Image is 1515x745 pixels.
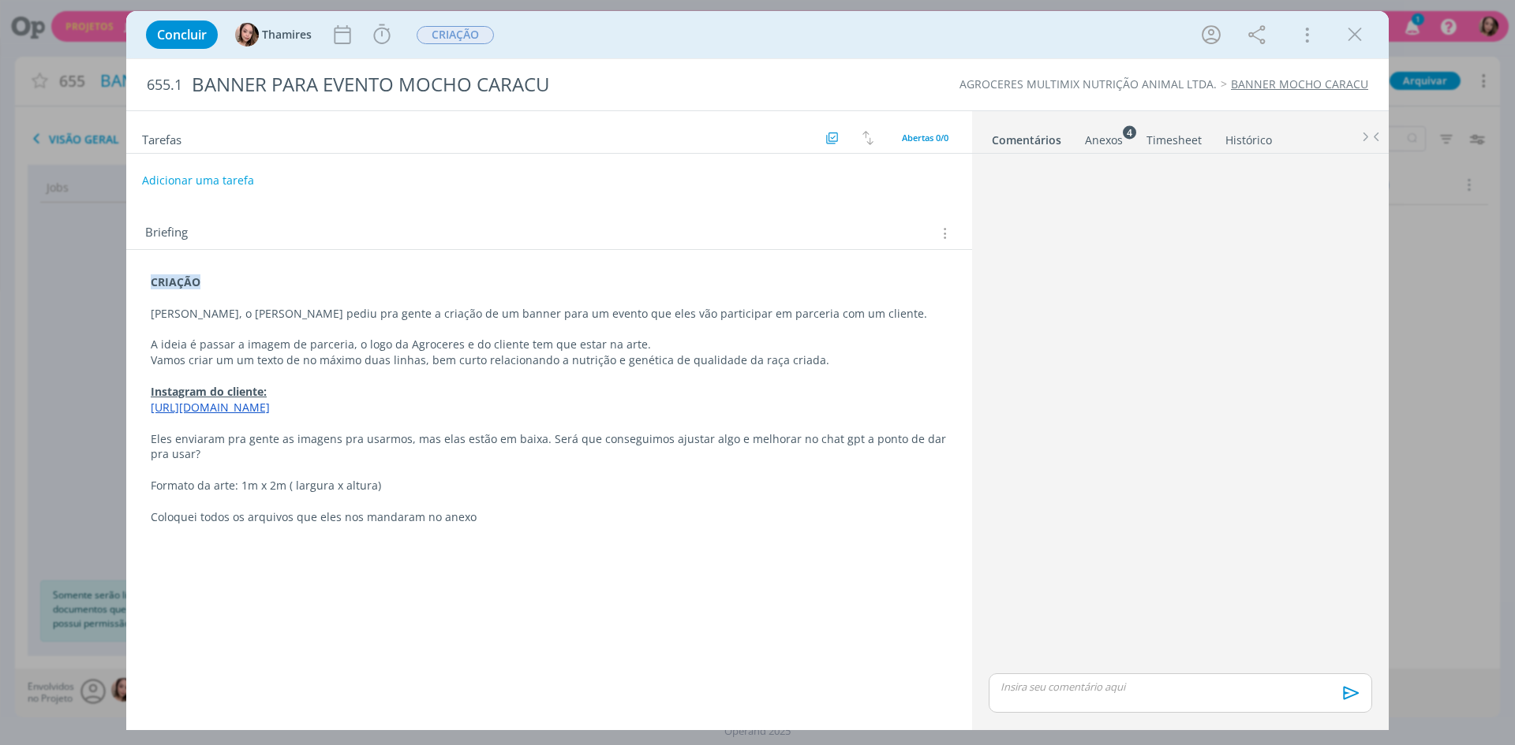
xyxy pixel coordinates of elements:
[142,129,181,147] span: Tarefas
[416,25,495,45] button: CRIAÇÃO
[146,20,218,49] button: Concluir
[262,29,312,40] span: Thamires
[417,26,494,44] span: CRIAÇÃO
[151,509,948,525] p: Coloquei todos os arquivos que eles nos mandaram no anexo
[1231,76,1368,91] a: BANNER MOCHO CARACU
[1085,132,1123,148] div: Anexos
[126,11,1389,730] div: dialog
[151,274,200,289] strong: CRIAÇÃO
[141,166,255,195] button: Adicionar uma tarefa
[151,400,270,415] a: [URL][DOMAIN_NAME]
[862,131,873,145] img: arrow-down-up.svg
[185,65,853,104] div: BANNER PARA EVENTO MOCHO CARACU
[235,23,259,47] img: T
[151,352,948,368] p: Vamos criar um um texto de no máximo duas linhas, bem curto relacionando a nutrição e genética de...
[1123,125,1136,139] sup: 4
[145,223,188,244] span: Briefing
[151,306,948,322] p: [PERSON_NAME], o [PERSON_NAME] pediu pra gente a criação de um banner para um evento que eles vão...
[1225,125,1273,148] a: Histórico
[151,478,948,494] p: Formato da arte: 1m x 2m ( largura x altura)
[151,337,948,352] p: A ideia é passar a imagem de parceria, o logo da Agroceres e do cliente tem que estar na arte.
[959,76,1217,91] a: AGROCERES MULTIMIX NUTRIÇÃO ANIMAL LTDA.
[151,431,948,463] p: Eles enviaram pra gente as imagens pra usarmos, mas elas estão em baixa. Será que conseguimos aju...
[902,132,948,143] span: Abertas 0/0
[147,76,182,94] span: 655.1
[1146,125,1203,148] a: Timesheet
[151,384,267,399] u: Instagram do cliente:
[235,23,312,47] button: TThamires
[991,125,1062,148] a: Comentários
[157,28,207,41] span: Concluir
